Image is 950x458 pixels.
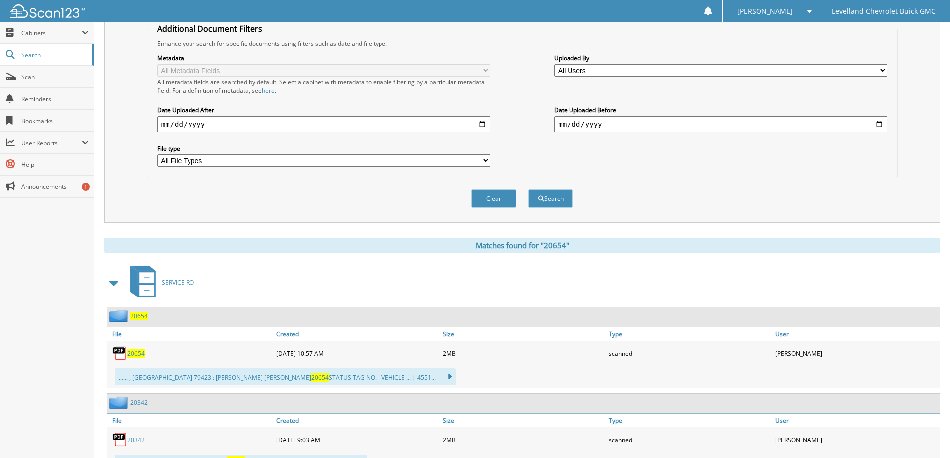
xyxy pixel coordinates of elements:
div: Enhance your search for specific documents using filters such as date and file type. [152,39,892,48]
img: PDF.png [112,432,127,447]
label: Date Uploaded After [157,106,490,114]
a: Type [606,327,773,341]
input: end [554,116,887,132]
span: Help [21,160,89,169]
div: 1 [82,183,90,191]
label: Metadata [157,54,490,62]
div: 2MB [440,430,607,450]
span: Cabinets [21,29,82,37]
label: Date Uploaded Before [554,106,887,114]
span: Reminders [21,95,89,103]
span: 20654 [311,373,329,382]
a: 20654 [127,349,145,358]
input: start [157,116,490,132]
a: File [107,414,274,427]
img: folder2.png [109,396,130,409]
a: User [773,414,940,427]
img: folder2.png [109,310,130,322]
a: File [107,327,274,341]
a: User [773,327,940,341]
a: 20654 [130,312,148,320]
div: ...... , [GEOGRAPHIC_DATA] 79423 : [PERSON_NAME] [PERSON_NAME] STATUS TAG NO. - VEHICLE ... | 455... [115,368,456,385]
span: User Reports [21,139,82,147]
div: [PERSON_NAME] [773,430,940,450]
label: File type [157,144,490,153]
div: Matches found for "20654" [104,238,940,253]
a: 20342 [127,436,145,444]
span: Search [21,51,87,59]
span: Scan [21,73,89,81]
a: 20342 [130,398,148,407]
span: Announcements [21,182,89,191]
span: Bookmarks [21,117,89,125]
button: Clear [471,189,516,208]
button: Search [528,189,573,208]
a: here [262,86,275,95]
a: Size [440,327,607,341]
div: All metadata fields are searched by default. Select a cabinet with metadata to enable filtering b... [157,78,490,95]
div: scanned [606,343,773,363]
span: [PERSON_NAME] [737,8,793,14]
div: [DATE] 10:57 AM [274,343,440,363]
span: Levelland Chevrolet Buick GMC [832,8,936,14]
legend: Additional Document Filters [152,23,267,34]
a: Size [440,414,607,427]
span: SERVICE RO [162,278,194,287]
a: SERVICE RO [124,263,194,302]
img: scan123-logo-white.svg [10,4,85,18]
div: scanned [606,430,773,450]
iframe: Chat Widget [900,410,950,458]
a: Type [606,414,773,427]
div: [PERSON_NAME] [773,343,940,363]
a: Created [274,414,440,427]
div: [DATE] 9:03 AM [274,430,440,450]
div: 2MB [440,343,607,363]
img: PDF.png [112,346,127,361]
label: Uploaded By [554,54,887,62]
a: Created [274,327,440,341]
